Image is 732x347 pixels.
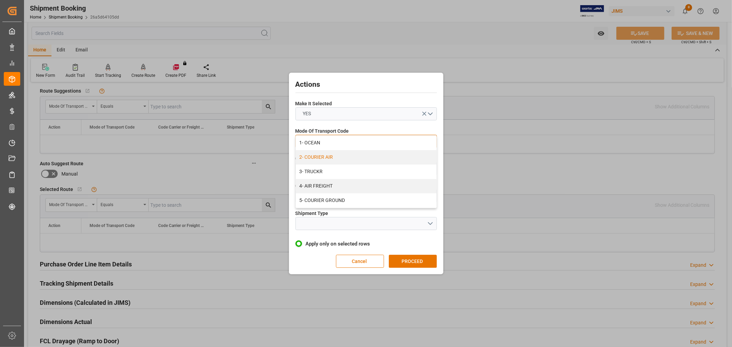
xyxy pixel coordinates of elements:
[389,255,437,268] button: PROCEED
[295,210,328,217] span: Shipment Type
[295,100,332,107] span: Make It Selected
[296,150,437,165] div: 2- COURIER AIR
[296,193,437,208] div: 5- COURIER GROUND
[296,179,437,193] div: 4- AIR FREIGHT
[295,128,349,135] span: Mode Of Transport Code
[296,165,437,179] div: 3- TRUCKR
[295,135,437,148] button: close menu
[295,107,437,120] button: open menu
[295,79,437,90] h2: Actions
[295,217,437,230] button: open menu
[299,110,314,117] span: YES
[296,136,437,150] div: 1- OCEAN
[295,240,437,248] label: Apply only on selected rows
[336,255,384,268] button: Cancel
